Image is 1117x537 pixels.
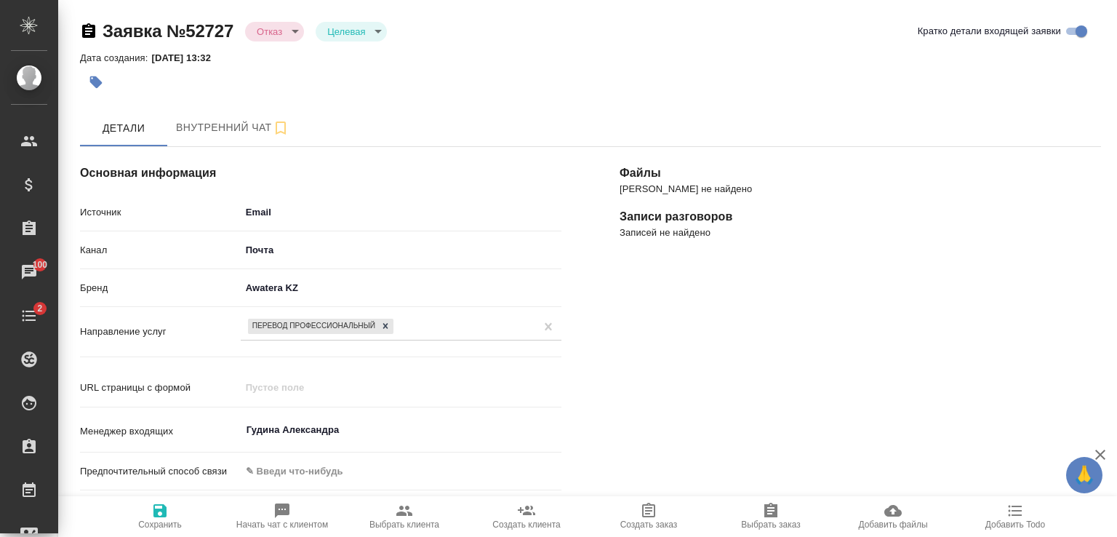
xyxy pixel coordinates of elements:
[369,520,439,530] span: Выбрать клиента
[99,496,221,537] button: Сохранить
[138,520,182,530] span: Сохранить
[252,25,287,38] button: Отказ
[241,276,561,301] div: Awatera KZ
[80,23,97,40] button: Скопировать ссылку
[80,281,241,295] p: Бренд
[1072,460,1097,490] span: 🙏
[151,52,222,63] p: [DATE] 13:32
[620,520,678,530] span: Создать заказ
[241,238,561,263] div: Почта
[80,52,151,63] p: Дата создания:
[89,119,159,138] span: Детали
[4,254,55,290] a: 100
[28,301,51,316] span: 2
[176,119,289,137] span: Внутренний чат
[316,22,387,41] div: Отказ
[985,520,1045,530] span: Добавить Todo
[465,496,588,537] button: Создать клиента
[80,424,241,439] p: Менеджер входящих
[710,496,832,537] button: Выбрать заказ
[620,182,1101,196] p: [PERSON_NAME] не найдено
[323,25,369,38] button: Целевая
[343,496,465,537] button: Выбрать клиента
[858,520,927,530] span: Добавить файлы
[1066,457,1102,493] button: 🙏
[918,24,1061,39] span: Кратко детали входящей заявки
[80,381,241,395] p: URL страницы с формой
[241,377,561,398] input: Пустое поле
[954,496,1076,537] button: Добавить Todo
[272,119,289,137] svg: Подписаться
[492,520,560,530] span: Создать клиента
[236,520,328,530] span: Начать чат с клиентом
[620,164,1101,182] h4: Файлы
[103,21,233,41] a: Заявка №52727
[4,298,55,334] a: 2
[80,464,241,479] p: Предпочтительный способ связи
[80,164,561,182] h4: Основная информация
[80,66,112,98] button: Добавить тэг
[241,459,561,484] div: ✎ Введи что-нибудь
[741,520,800,530] span: Выбрать заказ
[80,205,241,220] p: Источник
[245,22,304,41] div: Отказ
[620,226,1101,240] p: Записей не найдено
[620,208,1101,226] h4: Записи разговоров
[246,464,544,479] div: ✎ Введи что-нибудь
[80,243,241,258] p: Канал
[221,496,343,537] button: Начать чат с клиентом
[588,496,710,537] button: Создать заказ
[248,319,377,334] div: Перевод Профессиональный
[832,496,954,537] button: Добавить файлы
[553,429,556,431] button: Open
[24,258,57,272] span: 100
[241,200,561,225] div: Email
[80,325,241,339] p: Направление услуг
